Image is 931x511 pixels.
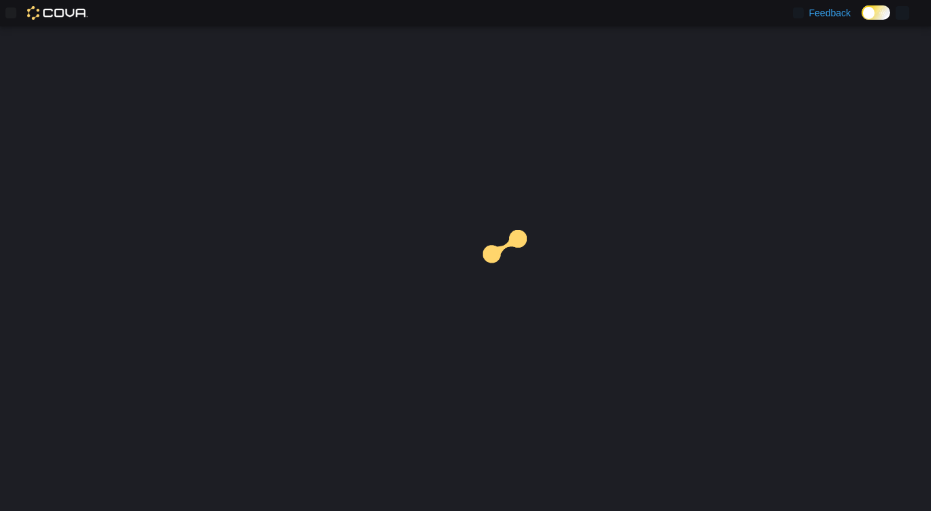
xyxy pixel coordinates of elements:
img: cova-loader [465,220,568,322]
img: Cova [27,6,88,20]
input: Dark Mode [862,5,890,20]
span: Feedback [809,6,851,20]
